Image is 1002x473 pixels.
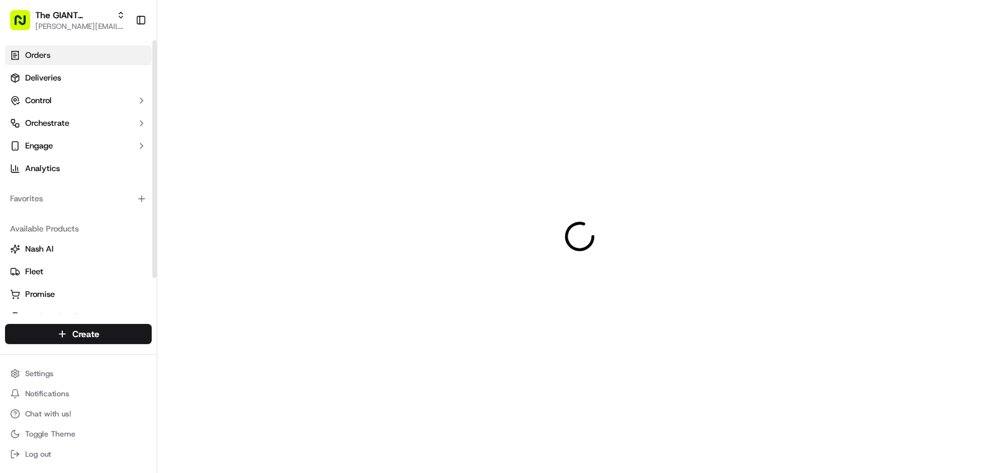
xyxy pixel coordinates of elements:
a: Deliveries [5,68,152,88]
a: Product Catalog [10,311,147,323]
a: Promise [10,289,147,300]
span: Orchestrate [25,118,69,129]
div: Favorites [5,189,152,209]
button: Settings [5,365,152,382]
button: Nash AI [5,239,152,259]
button: Log out [5,445,152,463]
button: Notifications [5,385,152,403]
span: Nash AI [25,243,53,255]
button: Chat with us! [5,405,152,423]
button: Promise [5,284,152,304]
a: Nash AI [10,243,147,255]
div: 💻 [106,184,116,194]
button: The GIANT Company[PERSON_NAME][EMAIL_ADDRESS][PERSON_NAME][DOMAIN_NAME] [5,5,130,35]
div: Available Products [5,219,152,239]
span: Notifications [25,389,69,399]
a: Powered byPylon [89,213,152,223]
button: Engage [5,136,152,156]
span: Knowledge Base [25,182,96,195]
span: Product Catalog [25,311,86,323]
a: 💻API Documentation [101,177,207,200]
a: 📗Knowledge Base [8,177,101,200]
span: Create [72,328,99,340]
button: Fleet [5,262,152,282]
button: Product Catalog [5,307,152,327]
span: Pylon [125,213,152,223]
a: Analytics [5,159,152,179]
span: Engage [25,140,53,152]
p: Welcome 👋 [13,50,229,70]
button: Start new chat [214,124,229,139]
span: Analytics [25,163,60,174]
span: API Documentation [119,182,202,195]
button: Orchestrate [5,113,152,133]
button: [PERSON_NAME][EMAIL_ADDRESS][PERSON_NAME][DOMAIN_NAME] [35,21,125,31]
span: Toggle Theme [25,429,76,439]
a: Fleet [10,266,147,277]
button: The GIANT Company [35,9,111,21]
img: 1736555255976-a54dd68f-1ca7-489b-9aae-adbdc363a1c4 [13,120,35,143]
span: Settings [25,369,53,379]
div: Start new chat [43,120,206,133]
a: Orders [5,45,152,65]
span: Control [25,95,52,106]
span: Orders [25,50,50,61]
button: Control [5,91,152,111]
span: Fleet [25,266,43,277]
button: Create [5,324,152,344]
span: Deliveries [25,72,61,84]
input: Got a question? Start typing here... [33,81,227,94]
img: Nash [13,13,38,38]
span: Chat with us! [25,409,71,419]
span: Promise [25,289,55,300]
button: Toggle Theme [5,425,152,443]
span: Log out [25,449,51,459]
div: We're available if you need us! [43,133,159,143]
div: 📗 [13,184,23,194]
